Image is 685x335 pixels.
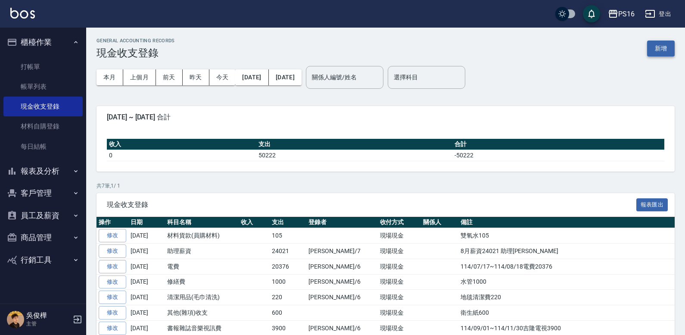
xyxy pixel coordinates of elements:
[306,274,377,290] td: [PERSON_NAME]/6
[269,69,302,85] button: [DATE]
[256,150,453,161] td: 50222
[270,228,306,244] td: 105
[128,244,165,259] td: [DATE]
[3,57,83,77] a: 打帳單
[3,204,83,227] button: 員工及薪資
[458,244,675,259] td: 8月薪資24021 助理[PERSON_NAME]
[458,305,675,321] td: 衛生紙600
[636,198,668,212] button: 報表匯出
[3,116,83,136] a: 材料自購登錄
[618,9,635,19] div: PS16
[378,274,421,290] td: 現場現金
[239,217,270,228] th: 收入
[97,217,128,228] th: 操作
[458,217,675,228] th: 備註
[97,182,675,190] p: 共 7 筆, 1 / 1
[378,305,421,321] td: 現場現金
[235,69,268,85] button: [DATE]
[209,69,236,85] button: 今天
[99,306,126,319] a: 修改
[3,97,83,116] a: 現金收支登錄
[99,229,126,242] a: 修改
[306,290,377,305] td: [PERSON_NAME]/6
[378,259,421,274] td: 現場現金
[3,249,83,271] button: 行銷工具
[128,228,165,244] td: [DATE]
[583,5,600,22] button: save
[270,274,306,290] td: 1000
[123,69,156,85] button: 上個月
[270,305,306,321] td: 600
[107,150,256,161] td: 0
[3,226,83,249] button: 商品管理
[165,259,239,274] td: 電費
[458,290,675,305] td: 地毯清潔費220
[99,291,126,304] a: 修改
[306,217,377,228] th: 登錄者
[128,305,165,321] td: [DATE]
[378,290,421,305] td: 現場現金
[306,259,377,274] td: [PERSON_NAME]/6
[7,311,24,328] img: Person
[270,259,306,274] td: 20376
[647,44,675,52] a: 新增
[378,217,421,228] th: 收付方式
[3,77,83,97] a: 帳單列表
[604,5,638,23] button: PS16
[128,259,165,274] td: [DATE]
[270,244,306,259] td: 24021
[99,322,126,335] a: 修改
[99,276,126,289] a: 修改
[3,31,83,53] button: 櫃檯作業
[183,69,209,85] button: 昨天
[458,259,675,274] td: 114/07/17~114/08/18電費20376
[128,290,165,305] td: [DATE]
[647,41,675,56] button: 新增
[3,160,83,182] button: 報表及分析
[165,274,239,290] td: 修繕費
[165,305,239,321] td: 其他(雜項)收支
[97,38,175,44] h2: GENERAL ACCOUNTING RECORDS
[26,311,70,320] h5: 吳俊樺
[128,217,165,228] th: 日期
[107,113,664,122] span: [DATE] ~ [DATE] 合計
[26,320,70,328] p: 主管
[156,69,183,85] button: 前天
[10,8,35,19] img: Logo
[165,244,239,259] td: 助理薪資
[256,139,453,150] th: 支出
[306,244,377,259] td: [PERSON_NAME]/7
[641,6,675,22] button: 登出
[636,200,668,208] a: 報表匯出
[165,217,239,228] th: 科目名稱
[270,290,306,305] td: 220
[107,200,636,209] span: 現金收支登錄
[97,69,123,85] button: 本月
[107,139,256,150] th: 收入
[3,137,83,157] a: 每日結帳
[270,217,306,228] th: 支出
[165,228,239,244] td: 材料貨款(員購材料)
[99,244,126,258] a: 修改
[458,274,675,290] td: 水管1000
[458,228,675,244] td: 雙氧水105
[452,150,664,161] td: -50222
[378,244,421,259] td: 現場現金
[3,182,83,204] button: 客戶管理
[99,260,126,273] a: 修改
[97,47,175,59] h3: 現金收支登錄
[165,290,239,305] td: 清潔用品(毛巾清洗)
[452,139,664,150] th: 合計
[128,274,165,290] td: [DATE]
[421,217,458,228] th: 關係人
[378,228,421,244] td: 現場現金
